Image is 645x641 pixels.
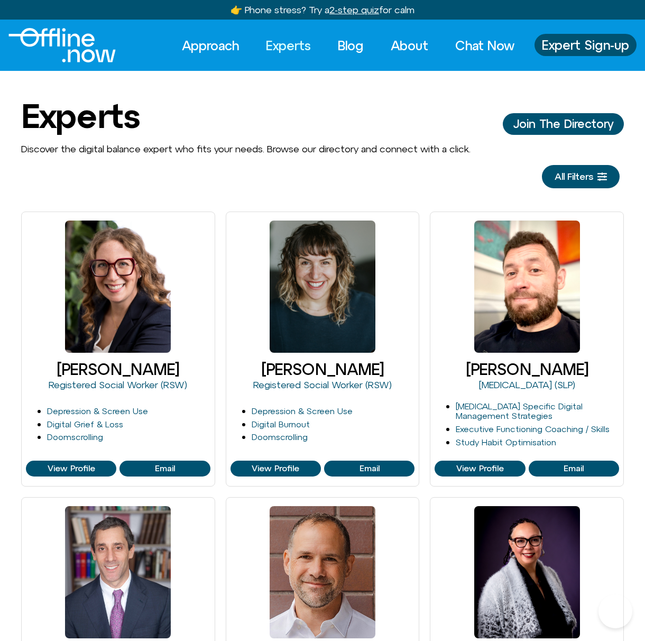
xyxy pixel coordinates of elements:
div: Logo [8,28,97,62]
a: Doomscrolling [47,432,103,442]
a: Approach [172,34,248,57]
a: View Profile of Blair Wexler-Singer [26,461,116,477]
a: [PERSON_NAME] [466,360,588,378]
nav: Menu [172,34,524,57]
h1: Experts [21,97,140,134]
a: View Profile of Craig Selinger [435,461,525,477]
span: Join The Directory [513,117,613,130]
a: Chat Now [446,34,524,57]
a: View Profile of Blair Wexler-Singer [119,461,210,477]
span: Discover the digital balance expert who fits your needs. Browse our directory and connect with a ... [21,143,471,154]
a: Doomscrolling [252,432,308,442]
span: Email [564,464,584,473]
a: All Filters [542,165,620,188]
span: Email [360,464,380,473]
a: [PERSON_NAME] [57,360,179,378]
span: Email [155,464,175,473]
a: Expert Sign-up [535,34,637,56]
a: View Profile of Cleo Haber [324,461,414,477]
a: Registered Social Worker (RSW) [49,379,187,390]
iframe: Botpress [598,594,632,628]
img: offline.now [8,28,116,62]
a: [PERSON_NAME] [261,360,384,378]
span: All Filters [555,171,593,182]
span: Expert Sign-up [542,38,629,52]
a: Digital Grief & Loss [47,419,123,429]
a: Join The Director [503,113,624,134]
a: Digital Burnout [252,419,310,429]
a: Executive Functioning Coaching / Skills [456,424,610,434]
a: View Profile of Cleo Haber [231,461,321,477]
span: View Profile [252,464,299,473]
span: View Profile [48,464,95,473]
a: 👉 Phone stress? Try a2-step quizfor calm [231,4,414,15]
a: Registered Social Worker (RSW) [253,379,392,390]
a: Study Habit Optimisation [456,437,556,447]
a: [MEDICAL_DATA] Specific Digital Management Strategies [456,401,583,421]
a: Depression & Screen Use [252,406,353,416]
a: View Profile of Craig Selinger [529,461,619,477]
u: 2-step quiz [329,4,379,15]
a: About [381,34,438,57]
a: [MEDICAL_DATA] (SLP) [479,379,575,390]
a: Depression & Screen Use [47,406,148,416]
span: View Profile [456,464,504,473]
a: Blog [328,34,373,57]
a: Experts [256,34,320,57]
